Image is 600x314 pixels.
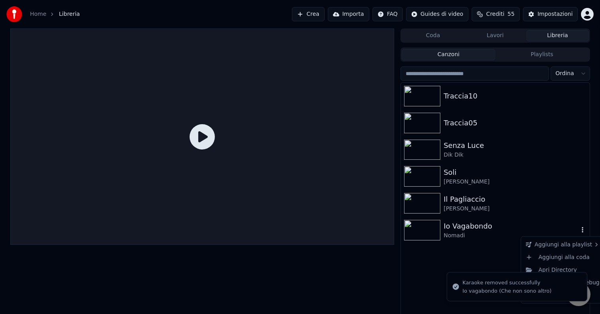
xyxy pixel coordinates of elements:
button: Crediti55 [472,7,520,21]
button: Importa [328,7,369,21]
button: Lavori [464,30,527,42]
div: [PERSON_NAME] [444,205,586,213]
span: Ordina [556,70,574,78]
button: Libreria [527,30,589,42]
div: Nomadi [444,232,578,240]
span: 55 [508,10,515,18]
button: Playlists [495,49,589,61]
div: Soli [444,167,586,178]
button: FAQ [372,7,403,21]
a: Home [30,10,46,18]
button: Guides di video [406,7,468,21]
button: Coda [402,30,464,42]
div: Traccia05 [444,117,586,129]
div: [PERSON_NAME] [444,178,586,186]
div: Traccia10 [444,91,586,102]
span: Libreria [59,10,80,18]
button: Crea [292,7,324,21]
div: Io Vagabondo [444,221,578,232]
div: Il Pagliaccio [444,194,586,205]
div: Impostazioni [538,10,573,18]
nav: breadcrumb [30,10,80,18]
div: Senza Luce [444,140,586,151]
div: Dik Dik [444,151,586,159]
button: Canzoni [402,49,495,61]
div: Karaoke removed successfully [463,279,551,287]
span: Crediti [486,10,504,18]
div: Io vagabondo (Che non sono altro) [463,288,551,295]
button: Impostazioni [523,7,578,21]
img: youka [6,6,22,22]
